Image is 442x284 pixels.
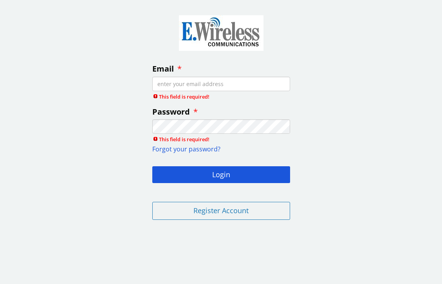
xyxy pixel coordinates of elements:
[152,145,220,153] a: Forgot your password?
[152,77,290,91] input: enter your email address
[152,136,290,143] span: This field is required!
[152,166,290,183] button: Login
[152,106,190,117] span: Password
[152,202,290,220] button: Register Account
[152,93,290,100] span: This field is required!
[152,63,174,74] span: Email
